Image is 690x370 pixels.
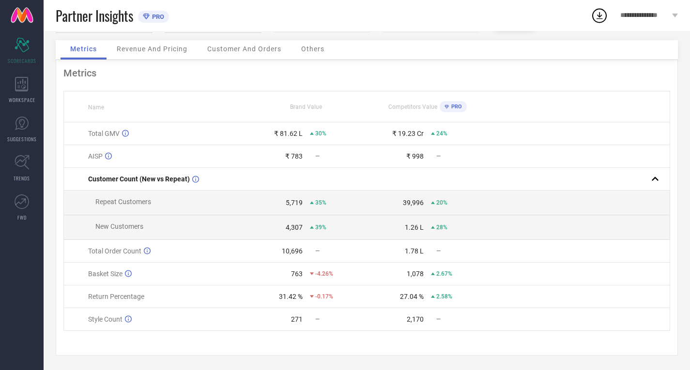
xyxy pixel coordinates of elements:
[63,67,670,79] div: Metrics
[279,293,303,300] div: 31.42 %
[117,45,187,53] span: Revenue And Pricing
[436,199,447,206] span: 20%
[88,104,104,111] span: Name
[436,316,441,323] span: —
[70,45,97,53] span: Metrics
[591,7,608,24] div: Open download list
[436,130,447,137] span: 24%
[315,248,320,254] span: —
[315,224,326,231] span: 39%
[286,199,303,207] div: 5,719
[286,223,303,231] div: 4,307
[290,104,322,110] span: Brand Value
[403,199,424,207] div: 39,996
[315,199,326,206] span: 35%
[315,293,333,300] span: -0.17%
[8,57,36,64] span: SCORECARDS
[449,104,462,110] span: PRO
[17,214,27,221] span: FWD
[88,315,123,323] span: Style Count
[315,316,320,323] span: —
[56,6,133,26] span: Partner Insights
[274,130,303,137] div: ₹ 81.62 L
[95,222,143,230] span: New Customers
[88,247,141,255] span: Total Order Count
[88,130,120,137] span: Total GMV
[436,224,447,231] span: 28%
[407,315,424,323] div: 2,170
[95,198,151,206] span: Repeat Customers
[88,152,103,160] span: AISP
[282,247,303,255] div: 10,696
[406,152,424,160] div: ₹ 998
[405,247,424,255] div: 1.78 L
[388,104,437,110] span: Competitors Value
[436,248,441,254] span: —
[301,45,324,53] span: Others
[315,130,326,137] span: 30%
[405,223,424,231] div: 1.26 L
[285,152,303,160] div: ₹ 783
[315,270,333,277] span: -4.26%
[7,135,37,143] span: SUGGESTIONS
[315,153,320,160] span: —
[88,293,144,300] span: Return Percentage
[291,315,303,323] div: 271
[436,293,452,300] span: 2.58%
[400,293,424,300] div: 27.04 %
[407,270,424,278] div: 1,078
[392,130,424,137] div: ₹ 19.23 Cr
[436,153,441,160] span: —
[291,270,303,278] div: 763
[88,175,190,183] span: Customer Count (New vs Repeat)
[88,270,123,278] span: Basket Size
[207,45,281,53] span: Customer And Orders
[436,270,452,277] span: 2.67%
[150,13,164,20] span: PRO
[9,96,35,104] span: WORKSPACE
[14,175,30,182] span: TRENDS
